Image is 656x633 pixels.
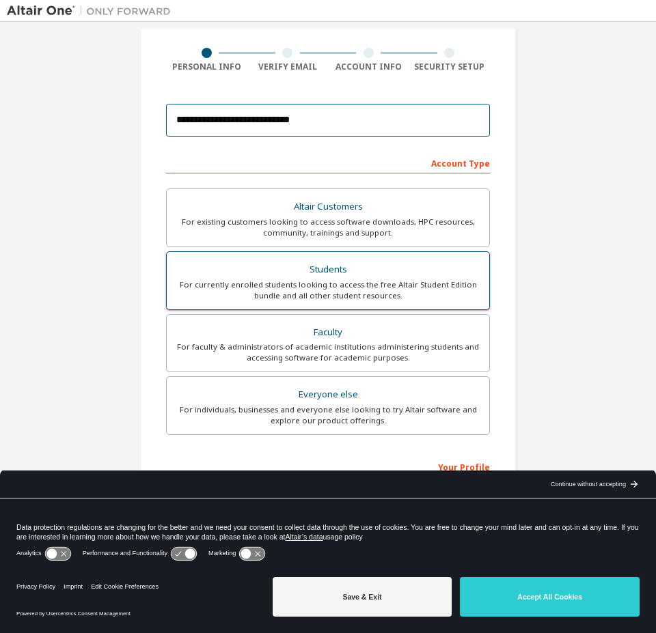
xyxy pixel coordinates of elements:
div: Account Info [328,61,409,72]
div: Personal Info [166,61,247,72]
div: Faculty [175,323,481,342]
div: Students [175,260,481,279]
img: Altair One [7,4,178,18]
div: Account Type [166,152,490,173]
div: For individuals, businesses and everyone else looking to try Altair software and explore our prod... [175,404,481,426]
div: For existing customers looking to access software downloads, HPC resources, community, trainings ... [175,216,481,238]
div: For currently enrolled students looking to access the free Altair Student Edition bundle and all ... [175,279,481,301]
div: Verify Email [247,61,329,72]
div: Everyone else [175,385,481,404]
div: Altair Customers [175,197,481,216]
div: For faculty & administrators of academic institutions administering students and accessing softwa... [175,341,481,363]
div: Security Setup [409,61,491,72]
div: Your Profile [166,455,490,477]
